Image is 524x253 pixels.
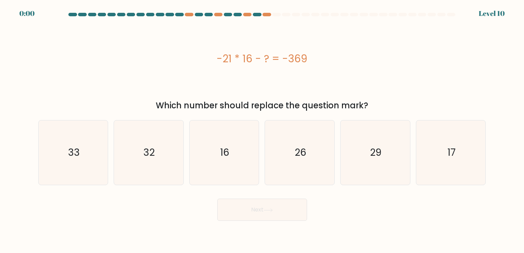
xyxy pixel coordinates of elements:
[38,51,486,66] div: -21 * 16 - ? = -369
[447,146,456,160] text: 17
[68,146,80,160] text: 33
[479,8,505,19] div: Level 10
[217,199,307,221] button: Next
[19,8,35,19] div: 0:00
[295,146,306,160] text: 26
[370,146,382,160] text: 29
[42,99,482,112] div: Which number should replace the question mark?
[220,146,229,160] text: 16
[144,146,155,160] text: 32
